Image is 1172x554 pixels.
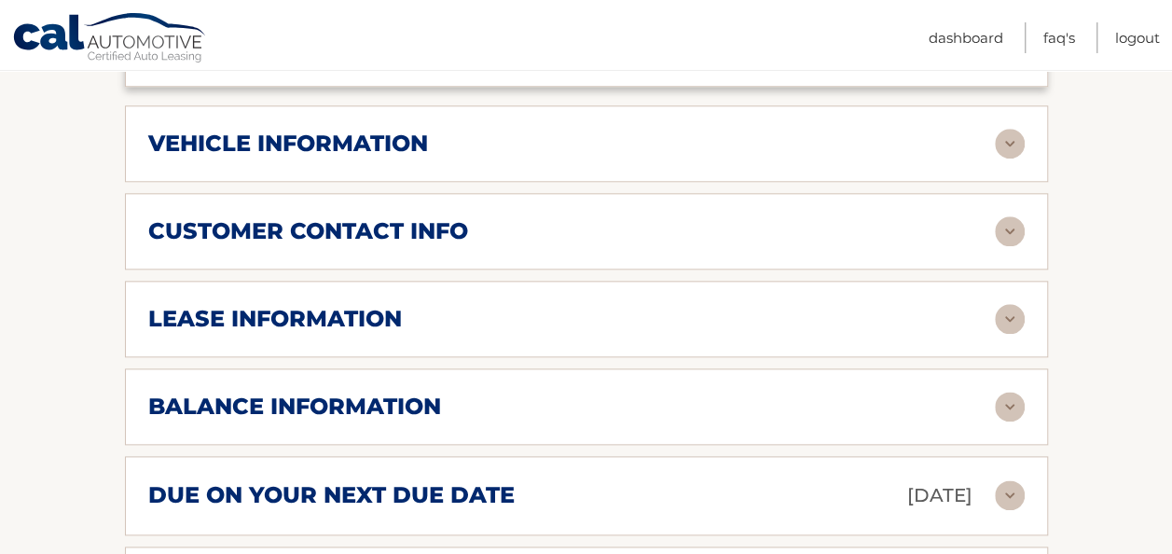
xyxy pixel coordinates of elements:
[995,216,1025,246] img: accordion-rest.svg
[148,481,515,509] h2: due on your next due date
[12,12,208,66] a: Cal Automotive
[1115,22,1160,53] a: Logout
[907,479,972,512] p: [DATE]
[148,393,441,421] h2: balance information
[148,130,428,158] h2: vehicle information
[995,304,1025,334] img: accordion-rest.svg
[995,129,1025,159] img: accordion-rest.svg
[995,480,1025,510] img: accordion-rest.svg
[929,22,1003,53] a: Dashboard
[148,217,468,245] h2: customer contact info
[995,392,1025,422] img: accordion-rest.svg
[1043,22,1075,53] a: FAQ's
[148,305,402,333] h2: lease information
